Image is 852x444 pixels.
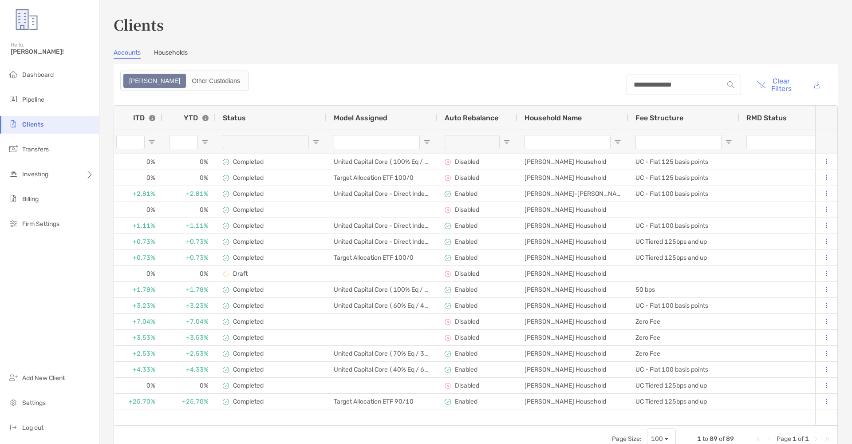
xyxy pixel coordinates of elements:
div: [PERSON_NAME]-[PERSON_NAME]'s Household [517,186,628,202]
img: complete icon [223,207,229,213]
p: Completed [233,334,264,341]
img: billing icon [8,193,19,204]
img: complete icon [223,367,229,373]
p: Enabled [455,350,477,357]
div: UC - Flat 100 basis points [628,298,739,313]
div: +25.70% [162,394,216,409]
span: of [798,435,804,443]
input: YTD Filter Input [170,135,198,149]
span: Pipeline [22,96,44,103]
div: [PERSON_NAME] Household [517,154,628,170]
img: icon image [445,287,451,293]
p: Completed [233,158,264,166]
span: RMD Status [746,114,787,122]
img: icon image [445,191,451,197]
div: 0% [162,266,216,281]
div: [PERSON_NAME] Household [517,218,628,234]
div: +7.04% [109,314,162,329]
div: UC Tiered 125bps and up [628,234,739,250]
button: Open Filter Menu [503,139,510,146]
a: Accounts [114,49,141,59]
p: Disabled [455,334,479,341]
div: 0% [162,202,216,218]
p: Completed [233,238,264,246]
div: Zero Fee [628,330,739,345]
img: complete icon [223,383,229,389]
div: Last Page [823,436,830,443]
img: icon image [445,159,451,165]
img: icon image [445,207,451,213]
img: complete icon [223,287,229,293]
div: UC - Flat 100 basis points [628,186,739,202]
button: Open Filter Menu [312,139,319,146]
img: add_new_client icon [8,372,19,383]
div: United Capital Core - Direct Indexing (100% Eq / 0% Fi) [327,234,438,250]
p: Enabled [455,190,477,198]
img: complete icon [223,335,229,341]
div: [PERSON_NAME] Household [517,394,628,409]
img: icon image [445,383,451,389]
div: segmented control [120,71,249,91]
div: First Page [755,436,762,443]
img: icon image [445,175,451,181]
div: [PERSON_NAME] Household [517,250,628,266]
img: draft icon [223,271,229,277]
img: logout icon [8,422,19,432]
p: Enabled [455,286,477,293]
div: [PERSON_NAME] Household [517,346,628,361]
div: UC Tiered 125bps and up [628,250,739,266]
div: [PERSON_NAME] Household [517,282,628,297]
img: complete icon [223,159,229,165]
img: complete icon [223,351,229,357]
div: +25.70% [109,394,162,409]
div: United Capital Core (70% Eq / 30% Fi) (GOV/CORP) [327,346,438,361]
span: Dashboard [22,71,54,79]
span: to [702,435,708,443]
div: [PERSON_NAME] Household [517,314,628,329]
img: clients icon [8,119,19,129]
div: [PERSON_NAME] Household [517,362,628,377]
p: Disabled [455,158,479,166]
img: complete icon [223,239,229,245]
input: Household Name Filter Input [525,135,611,149]
div: 0% [162,170,216,186]
span: 89 [726,435,734,443]
button: Open Filter Menu [725,139,732,146]
span: 1 [793,435,797,443]
p: Completed [233,222,264,230]
div: Page Size: [612,435,642,443]
div: +2.81% [162,186,216,202]
div: +2.53% [162,346,216,361]
div: Next Page [813,436,820,443]
div: +1.11% [109,218,162,234]
p: Completed [233,286,264,293]
p: Disabled [455,382,479,389]
p: Completed [233,190,264,198]
button: Open Filter Menu [614,139,621,146]
div: Target Allocation ETF 90/10 [327,394,438,409]
img: complete icon [223,303,229,309]
img: complete icon [223,255,229,261]
p: Completed [233,254,264,262]
input: ITD Filter Input [116,135,145,149]
div: [PERSON_NAME] Household [517,298,628,313]
img: icon image [445,271,451,277]
div: UC Tiered 125bps and up [628,394,739,409]
div: Target Allocation ETF 100/0 [327,170,438,186]
span: 89 [710,435,718,443]
p: Completed [233,398,264,405]
div: United Capital Core (40% Eq / 60% Fi) (GOV/CORP) [327,362,438,377]
img: icon image [445,351,451,357]
span: Transfers [22,146,49,153]
div: +0.73% [162,250,216,266]
p: Disabled [455,318,479,325]
div: UC Tiered 125bps and up [628,378,739,393]
div: +3.23% [162,298,216,313]
div: [PERSON_NAME] Household [517,330,628,345]
div: 100 [651,435,663,443]
p: Completed [233,206,264,214]
span: Auto Rebalance [445,114,498,122]
p: Completed [233,350,264,357]
span: Model Assigned [334,114,387,122]
span: of [719,435,725,443]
